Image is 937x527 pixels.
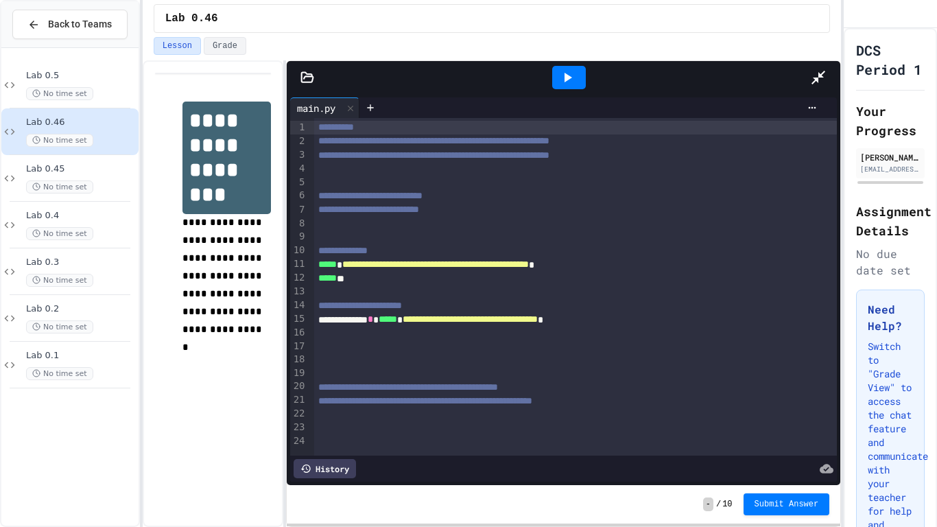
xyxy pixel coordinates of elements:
[290,407,307,421] div: 22
[860,151,921,163] div: [PERSON_NAME]
[290,340,307,353] div: 17
[290,285,307,298] div: 13
[26,210,136,222] span: Lab 0.4
[26,274,93,287] span: No time set
[290,298,307,312] div: 14
[856,102,925,140] h2: Your Progress
[26,134,93,147] span: No time set
[290,271,307,285] div: 12
[290,421,307,434] div: 23
[26,227,93,240] span: No time set
[290,101,342,115] div: main.py
[290,148,307,162] div: 3
[290,257,307,271] div: 11
[26,87,93,100] span: No time set
[290,203,307,217] div: 7
[722,499,732,510] span: 10
[26,180,93,194] span: No time set
[290,97,359,118] div: main.py
[716,499,721,510] span: /
[290,134,307,148] div: 2
[26,320,93,333] span: No time set
[856,246,925,279] div: No due date set
[744,493,830,515] button: Submit Answer
[204,37,246,55] button: Grade
[26,350,136,362] span: Lab 0.1
[290,230,307,244] div: 9
[26,303,136,315] span: Lab 0.2
[856,202,925,240] h2: Assignment Details
[290,189,307,202] div: 6
[290,244,307,257] div: 10
[26,163,136,175] span: Lab 0.45
[290,162,307,176] div: 4
[26,117,136,128] span: Lab 0.46
[290,326,307,340] div: 16
[48,17,112,32] span: Back to Teams
[868,301,913,334] h3: Need Help?
[26,70,136,82] span: Lab 0.5
[290,393,307,407] div: 21
[290,353,307,366] div: 18
[26,257,136,268] span: Lab 0.3
[294,459,356,478] div: History
[755,499,819,510] span: Submit Answer
[26,367,93,380] span: No time set
[703,497,713,511] span: -
[290,312,307,326] div: 15
[154,37,201,55] button: Lesson
[856,40,925,79] h1: DCS Period 1
[165,10,218,27] span: Lab 0.46
[290,379,307,393] div: 20
[290,217,307,231] div: 8
[290,176,307,189] div: 5
[290,121,307,134] div: 1
[290,366,307,380] div: 19
[860,164,921,174] div: [EMAIL_ADDRESS][DOMAIN_NAME]
[290,434,307,448] div: 24
[12,10,128,39] button: Back to Teams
